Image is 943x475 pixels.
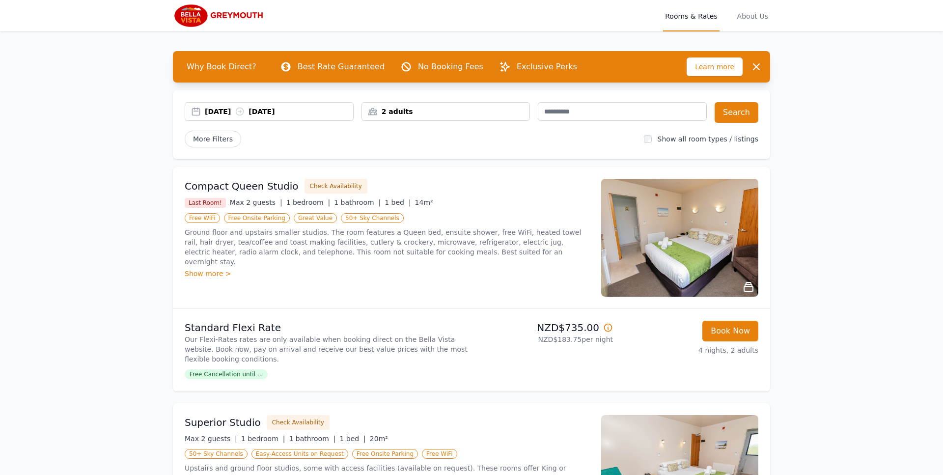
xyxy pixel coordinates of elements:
[658,135,758,143] label: Show all room types / listings
[251,449,348,459] span: Easy-Access Units on Request
[185,179,299,193] h3: Compact Queen Studio
[418,61,483,73] p: No Booking Fees
[687,57,743,76] span: Learn more
[286,198,331,206] span: 1 bedroom |
[173,4,267,28] img: Bella Vista Greymouth
[224,213,290,223] span: Free Onsite Parking
[702,321,758,341] button: Book Now
[185,335,468,364] p: Our Flexi-Rates rates are only available when booking direct on the Bella Vista website. Book now...
[341,213,404,223] span: 50+ Sky Channels
[352,449,418,459] span: Free Onsite Parking
[362,107,530,116] div: 2 adults
[185,449,248,459] span: 50+ Sky Channels
[715,102,758,123] button: Search
[305,179,367,194] button: Check Availability
[185,321,468,335] p: Standard Flexi Rate
[205,107,353,116] div: [DATE] [DATE]
[475,335,613,344] p: NZD$183.75 per night
[230,198,282,206] span: Max 2 guests |
[298,61,385,73] p: Best Rate Guaranteed
[339,435,365,443] span: 1 bed |
[185,131,241,147] span: More Filters
[267,415,330,430] button: Check Availability
[385,198,411,206] span: 1 bed |
[289,435,335,443] span: 1 bathroom |
[185,227,589,267] p: Ground floor and upstairs smaller studios. The room features a Queen bed, ensuite shower, free Wi...
[370,435,388,443] span: 20m²
[185,269,589,279] div: Show more >
[415,198,433,206] span: 14m²
[185,198,226,208] span: Last Room!
[185,213,220,223] span: Free WiFi
[185,369,268,379] span: Free Cancellation until ...
[179,57,264,77] span: Why Book Direct?
[517,61,577,73] p: Exclusive Perks
[422,449,457,459] span: Free WiFi
[294,213,337,223] span: Great Value
[334,198,381,206] span: 1 bathroom |
[621,345,758,355] p: 4 nights, 2 adults
[475,321,613,335] p: NZD$735.00
[241,435,285,443] span: 1 bedroom |
[185,435,237,443] span: Max 2 guests |
[185,416,261,429] h3: Superior Studio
